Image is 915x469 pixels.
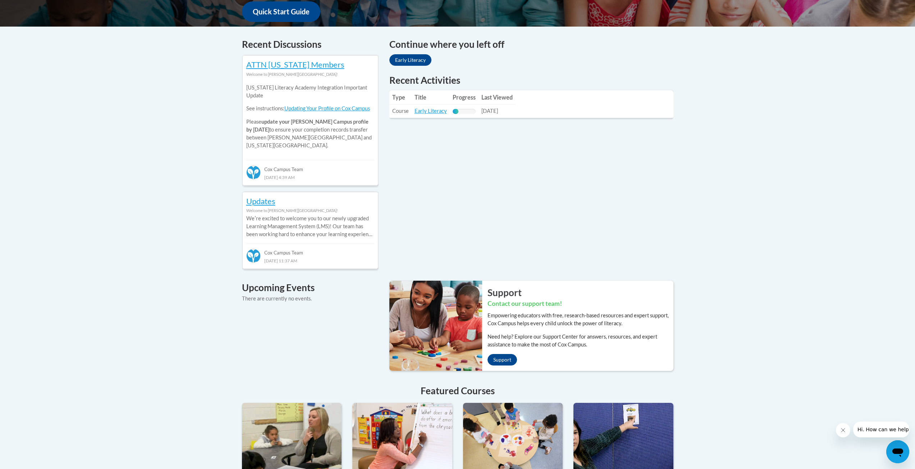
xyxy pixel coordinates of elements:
[389,74,673,87] h1: Recent Activities
[479,90,516,105] th: Last Viewed
[246,105,374,112] p: See instructions:
[242,1,320,22] a: Quick Start Guide
[246,165,261,180] img: Cox Campus Team
[242,37,379,51] h4: Recent Discussions
[246,119,369,133] b: update your [PERSON_NAME] Campus profile by [DATE]
[481,108,498,114] span: [DATE]
[453,109,458,114] div: Progress, %
[246,70,374,78] div: Welcome to [PERSON_NAME][GEOGRAPHIC_DATA]!
[246,257,374,265] div: [DATE] 11:37 AM
[415,108,447,114] a: Early Literacy
[389,54,431,66] a: Early Literacy
[246,84,374,100] p: [US_STATE] Literacy Academy Integration Important Update
[4,5,58,11] span: Hi. How can we help?
[488,333,673,349] p: Need help? Explore our Support Center for answers, resources, and expert assistance to make the m...
[284,105,370,111] a: Updating Your Profile on Cox Campus
[242,384,673,398] h4: Featured Courses
[488,299,673,308] h3: Contact our support team!
[389,37,673,51] h4: Continue where you left off
[412,90,450,105] th: Title
[246,215,374,238] p: Weʹre excited to welcome you to our newly upgraded Learning Management System (LMS)! Our team has...
[389,90,412,105] th: Type
[246,249,261,263] img: Cox Campus Team
[886,440,909,463] iframe: Button to launch messaging window
[488,286,673,299] h2: Support
[488,312,673,327] p: Empowering educators with free, research-based resources and expert support, Cox Campus helps eve...
[242,295,312,302] span: There are currently no events.
[246,244,374,257] div: Cox Campus Team
[246,207,374,215] div: Welcome to [PERSON_NAME][GEOGRAPHIC_DATA]!
[246,78,374,155] div: Please to ensure your completion records transfer between [PERSON_NAME][GEOGRAPHIC_DATA] and [US_...
[450,90,479,105] th: Progress
[853,422,909,437] iframe: Message from company
[836,423,850,437] iframe: Close message
[246,60,344,69] a: ATTN [US_STATE] Members
[392,108,409,114] span: Course
[246,160,374,173] div: Cox Campus Team
[384,281,482,371] img: ...
[242,281,379,295] h4: Upcoming Events
[246,173,374,181] div: [DATE] 4:39 AM
[488,354,517,365] a: Support
[246,196,275,206] a: Updates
